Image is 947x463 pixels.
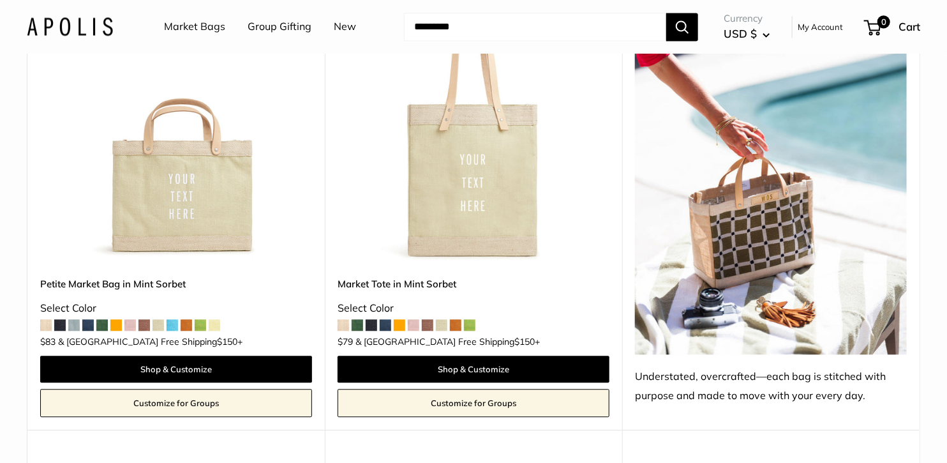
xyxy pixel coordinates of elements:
span: 0 [877,15,890,28]
span: USD $ [724,27,757,40]
a: New [334,17,356,36]
div: Select Color [338,299,609,318]
img: Apolis [27,17,113,36]
span: $150 [514,336,535,347]
a: Shop & Customize [40,356,312,383]
a: Customize for Groups [40,389,312,417]
span: $150 [217,336,237,347]
a: Market Bags [164,17,225,36]
span: & [GEOGRAPHIC_DATA] Free Shipping + [355,337,540,346]
a: Customize for Groups [338,389,609,417]
span: $79 [338,336,353,347]
a: Shop & Customize [338,356,609,383]
div: Understated, overcrafted—each bag is stitched with purpose and made to move with your every day. [635,367,907,406]
span: & [GEOGRAPHIC_DATA] Free Shipping + [58,337,242,346]
a: Group Gifting [248,17,311,36]
input: Search... [404,13,666,41]
span: Currency [724,10,770,27]
a: My Account [798,19,843,34]
button: Search [666,13,698,41]
a: Market Tote in Mint Sorbet [338,277,609,291]
button: USD $ [724,24,770,44]
a: Petite Market Bag in Mint Sorbet [40,277,312,291]
a: 0 Cart [865,17,920,37]
div: Select Color [40,299,312,318]
span: $83 [40,336,56,347]
span: Cart [899,20,920,33]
